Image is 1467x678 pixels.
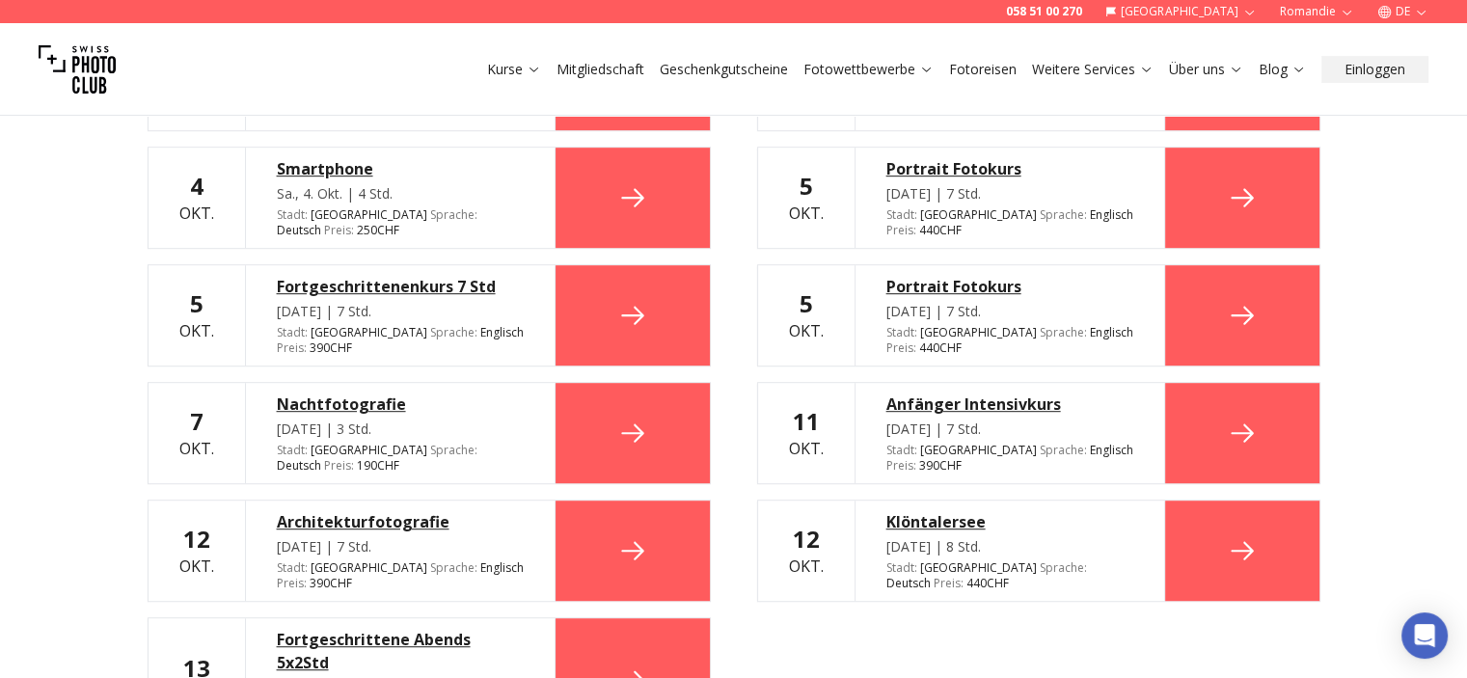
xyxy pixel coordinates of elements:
div: Okt. [789,524,824,578]
button: Fotowettbewerbe [796,56,941,83]
b: 12 [793,523,820,555]
a: Smartphone [277,157,524,180]
b: 12 [183,523,210,555]
span: Sprache : [430,559,477,576]
div: [GEOGRAPHIC_DATA] 190 CHF [277,443,524,474]
div: [DATE] | 7 Std. [886,420,1133,439]
a: Kurse [487,60,541,79]
button: Weitere Services [1024,56,1161,83]
div: [DATE] | 7 Std. [886,184,1133,203]
div: [GEOGRAPHIC_DATA] 250 CHF [277,207,524,238]
span: Sprache : [1040,559,1087,576]
div: Okt. [179,171,214,225]
div: Open Intercom Messenger [1401,612,1448,659]
span: Stadt : [886,559,917,576]
span: Deutsch [886,576,931,591]
img: Swiss photo club [39,31,116,108]
span: Sprache : [1040,206,1087,223]
div: [GEOGRAPHIC_DATA] 390 CHF [277,325,524,356]
a: Blog [1259,60,1306,79]
span: Stadt : [277,442,308,458]
div: [GEOGRAPHIC_DATA] 440 CHF [886,560,1133,591]
a: Fotoreisen [949,60,1017,79]
div: Sa., 4. Okt. | 4 Std. [277,184,524,203]
div: [GEOGRAPHIC_DATA] 390 CHF [886,443,1133,474]
span: Sprache : [430,324,477,340]
a: Weitere Services [1032,60,1154,79]
span: Englisch [480,325,524,340]
a: Portrait Fotokurs [886,275,1133,298]
div: Okt. [179,524,214,578]
span: Englisch [1090,325,1133,340]
div: Okt. [179,406,214,460]
div: Okt. [789,406,824,460]
div: Okt. [179,288,214,342]
span: Preis : [324,222,354,238]
span: Sprache : [430,442,477,458]
div: [GEOGRAPHIC_DATA] 440 CHF [886,207,1133,238]
span: Preis : [934,575,964,591]
b: 11 [793,405,820,437]
div: [GEOGRAPHIC_DATA] 440 CHF [886,325,1133,356]
button: Blog [1251,56,1314,83]
span: Preis : [324,457,354,474]
span: Stadt : [886,442,917,458]
b: 5 [800,287,813,319]
span: Deutsch [277,223,321,238]
b: 7 [190,405,204,437]
a: Über uns [1169,60,1243,79]
a: Fortgeschrittenenkurs 7 Std [277,275,524,298]
span: Preis : [277,339,307,356]
a: Portrait Fotokurs [886,157,1133,180]
span: Stadt : [886,324,917,340]
span: Preis : [277,575,307,591]
button: Über uns [1161,56,1251,83]
div: Okt. [789,171,824,225]
span: Englisch [1090,443,1133,458]
button: Einloggen [1321,56,1428,83]
a: 058 51 00 270 [1006,4,1082,19]
button: Kurse [479,56,549,83]
button: Geschenkgutscheine [652,56,796,83]
a: Nachtfotografie [277,393,524,416]
a: Klöntalersee [886,510,1133,533]
span: Sprache : [430,206,477,223]
a: Fotowettbewerbe [803,60,934,79]
div: [DATE] | 3 Std. [277,420,524,439]
span: Stadt : [886,206,917,223]
div: [DATE] | 7 Std. [886,302,1133,321]
div: [DATE] | 8 Std. [886,537,1133,556]
span: Preis : [886,222,916,238]
div: [DATE] | 7 Std. [277,537,524,556]
a: Fortgeschrittene Abends 5x2Std [277,628,524,674]
a: Mitgliedschaft [557,60,644,79]
div: [DATE] | 7 Std. [277,302,524,321]
span: Stadt : [277,559,308,576]
span: Englisch [1090,207,1133,223]
b: 4 [190,170,204,202]
button: Mitgliedschaft [549,56,652,83]
span: Englisch [480,560,524,576]
div: [GEOGRAPHIC_DATA] 390 CHF [277,560,524,591]
span: Sprache : [1040,442,1087,458]
a: Architekturfotografie [277,510,524,533]
span: Preis : [886,457,916,474]
div: Okt. [789,288,824,342]
span: Sprache : [1040,324,1087,340]
button: Fotoreisen [941,56,1024,83]
a: Anfänger Intensivkurs [886,393,1133,416]
span: Stadt : [277,206,308,223]
b: 5 [800,170,813,202]
span: Deutsch [277,458,321,474]
b: 5 [190,287,204,319]
span: Stadt : [277,324,308,340]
